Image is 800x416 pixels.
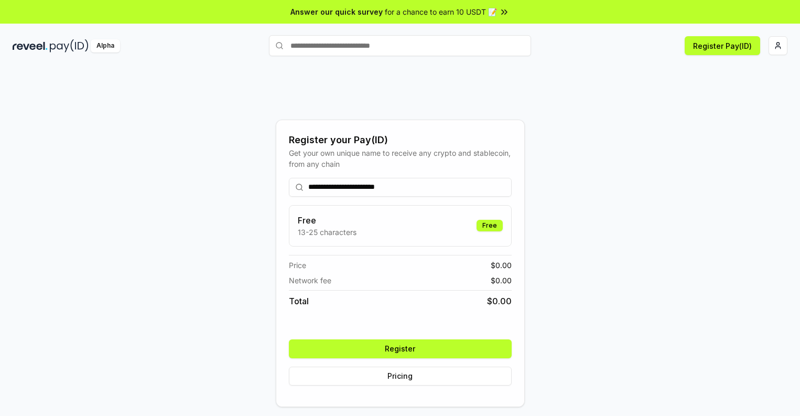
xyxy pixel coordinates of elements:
[289,133,512,147] div: Register your Pay(ID)
[289,367,512,386] button: Pricing
[91,39,120,52] div: Alpha
[289,295,309,307] span: Total
[487,295,512,307] span: $ 0.00
[298,227,356,238] p: 13-25 characters
[289,339,512,358] button: Register
[477,220,503,231] div: Free
[13,39,48,52] img: reveel_dark
[289,260,306,271] span: Price
[290,6,383,17] span: Answer our quick survey
[298,214,356,227] h3: Free
[385,6,497,17] span: for a chance to earn 10 USDT 📝
[50,39,89,52] img: pay_id
[685,36,760,55] button: Register Pay(ID)
[491,275,512,286] span: $ 0.00
[289,275,331,286] span: Network fee
[491,260,512,271] span: $ 0.00
[289,147,512,169] div: Get your own unique name to receive any crypto and stablecoin, from any chain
